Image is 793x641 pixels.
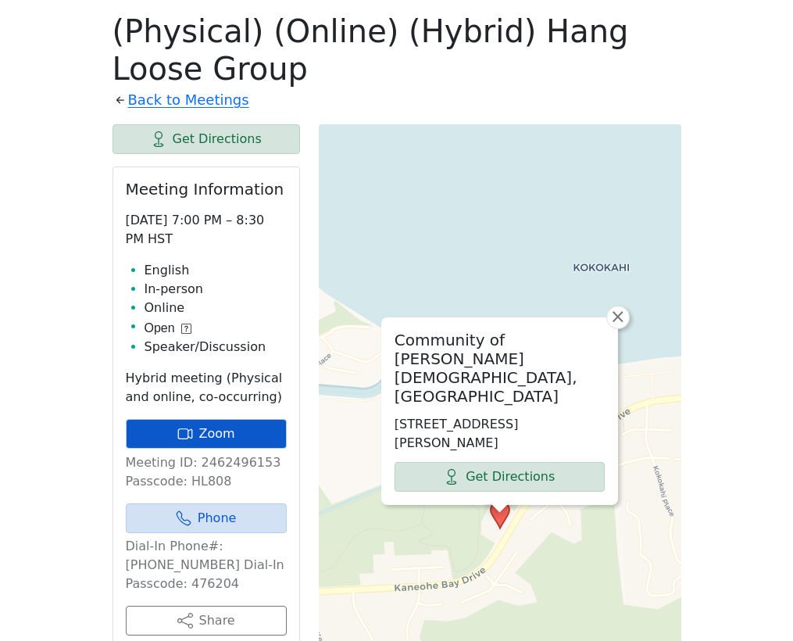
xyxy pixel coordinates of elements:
[126,503,287,533] a: Phone
[128,88,249,113] a: Back to Meetings
[145,319,175,338] span: Open
[126,369,287,406] p: Hybrid meeting (Physical and online, co-occurring)
[145,280,287,299] li: In-person
[113,13,681,88] h1: (Physical) (Online) (Hybrid) Hang Loose Group
[126,537,287,593] p: Dial-In Phone#: [PHONE_NUMBER] Dial-In Passcode: 476204
[145,338,287,356] li: Speaker/Discussion
[145,319,191,338] button: Open
[126,453,287,491] p: Meeting ID: 2462496153 Passcode: HL808
[395,462,605,492] a: Get Directions
[145,299,287,317] li: Online
[145,261,287,280] li: English
[395,331,605,406] h2: Community of [PERSON_NAME][DEMOGRAPHIC_DATA], [GEOGRAPHIC_DATA]
[126,419,287,449] a: Zoom
[113,124,300,154] a: Get Directions
[395,415,605,453] p: [STREET_ADDRESS][PERSON_NAME]
[606,306,630,329] a: Close popup
[126,211,287,249] p: [DATE] 7:00 PM – 8:30 PM HST
[610,307,626,326] span: ×
[126,180,287,199] h2: Meeting Information
[126,606,287,636] button: Share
